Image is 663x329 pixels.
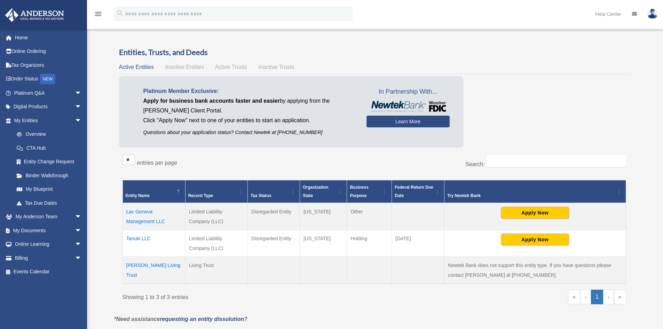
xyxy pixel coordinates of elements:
[5,31,92,45] a: Home
[10,141,89,155] a: CTA Hub
[501,234,569,245] button: Apply Now
[143,128,356,137] p: Questions about your application status? Contact Newtek at [PHONE_NUMBER]
[185,180,247,203] th: Record Type: Activate to sort
[444,180,626,203] th: Try Newtek Bank : Activate to sort
[614,290,626,304] a: Last
[247,230,300,257] td: Disregarded Entity
[5,86,92,100] a: Platinum Q&Aarrow_drop_down
[258,64,294,70] span: Inactive Trusts
[5,251,92,265] a: Billingarrow_drop_down
[40,74,55,84] div: NEW
[119,64,154,70] span: Active Entities
[10,127,85,141] a: Overview
[5,58,92,72] a: Tax Organizers
[75,86,89,100] span: arrow_drop_down
[143,116,356,125] p: Click "Apply Now" next to one of your entities to start an application.
[251,193,271,198] span: Tax Status
[5,45,92,58] a: Online Ordering
[94,10,102,18] i: menu
[3,8,66,22] img: Anderson Advisors Platinum Portal
[300,230,347,257] td: [US_STATE]
[10,182,89,196] a: My Blueprint
[137,160,177,166] label: entries per page
[75,210,89,224] span: arrow_drop_down
[370,101,446,112] img: NewtekBankLogoSM.png
[366,116,450,127] a: Learn More
[392,180,444,203] th: Federal Return Due Date: Activate to sort
[10,155,89,169] a: Entity Change Request
[75,224,89,238] span: arrow_drop_down
[185,203,247,230] td: Limited Liability Company (LLC)
[75,113,89,128] span: arrow_drop_down
[5,113,89,127] a: My Entitiesarrow_drop_down
[116,9,124,17] i: search
[75,100,89,114] span: arrow_drop_down
[75,251,89,265] span: arrow_drop_down
[395,185,433,198] span: Federal Return Due Date
[143,96,356,116] p: by applying from the [PERSON_NAME] Client Portal.
[300,203,347,230] td: [US_STATE]
[501,207,569,219] button: Apply Now
[580,290,591,304] a: Previous
[5,72,92,86] a: Order StatusNEW
[603,290,614,304] a: Next
[10,196,89,210] a: Tax Due Dates
[123,180,185,203] th: Entity Name: Activate to invert sorting
[300,180,347,203] th: Organization State: Activate to sort
[465,161,484,167] label: Search:
[114,316,247,322] em: *Need assistance ?
[347,180,392,203] th: Business Purpose: Activate to sort
[366,86,450,97] span: In Partnership With...
[215,64,247,70] span: Active Trusts
[347,230,392,257] td: Holding
[185,257,247,284] td: Living Trust
[126,193,150,198] span: Entity Name
[247,180,300,203] th: Tax Status: Activate to sort
[5,210,92,224] a: My Anderson Teamarrow_drop_down
[5,224,92,237] a: My Documentsarrow_drop_down
[392,230,444,257] td: [DATE]
[185,230,247,257] td: Limited Liability Company (LLC)
[165,64,204,70] span: Inactive Entities
[123,203,185,230] td: Lac Geneva Management LLC
[5,237,92,251] a: Online Learningarrow_drop_down
[447,191,615,200] div: Try Newtek Bank
[75,237,89,252] span: arrow_drop_down
[123,230,185,257] td: Tanuki LLC
[5,265,92,279] a: Events Calendar
[188,193,213,198] span: Record Type
[247,203,300,230] td: Disregarded Entity
[119,47,630,58] h3: Entities, Trusts, and Deeds
[647,9,658,19] img: User Pic
[347,203,392,230] td: Other
[10,169,89,182] a: Binder Walkthrough
[160,316,244,322] a: requesting an entity dissolution
[568,290,580,304] a: First
[591,290,603,304] a: 1
[350,185,368,198] span: Business Purpose
[143,86,356,96] p: Platinum Member Exclusive:
[303,185,328,198] span: Organization State
[444,257,626,284] td: Newtek Bank does not support this entity type. If you have questions please contact [PERSON_NAME]...
[123,290,369,302] div: Showing 1 to 3 of 3 entries
[94,12,102,18] a: menu
[143,98,280,104] span: Apply for business bank accounts faster and easier
[123,257,185,284] td: [PERSON_NAME] Living Trust
[5,100,92,114] a: Digital Productsarrow_drop_down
